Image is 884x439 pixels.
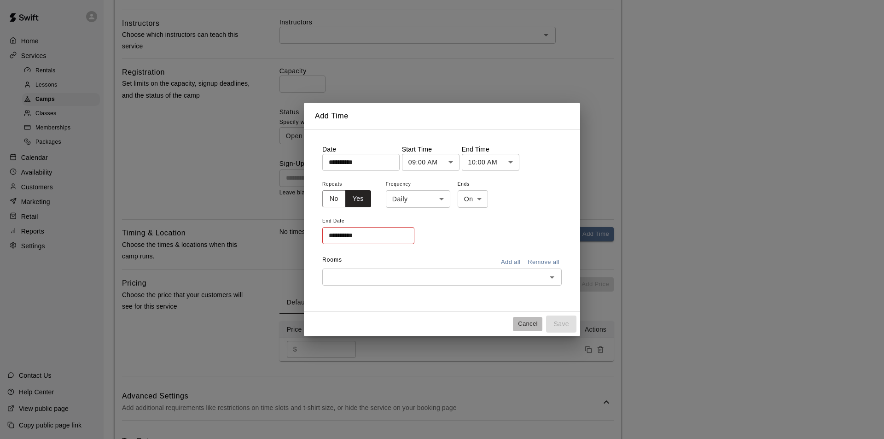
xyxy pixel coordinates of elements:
button: Open [546,271,558,284]
input: Choose date, selected date is Oct 13, 2025 [322,154,393,171]
button: No [322,190,346,207]
h2: Add Time [304,103,580,129]
span: Frequency [386,178,450,191]
p: Start Time [402,145,459,154]
div: 09:00 AM [402,154,459,171]
span: End Date [322,215,414,228]
button: Yes [345,190,371,207]
div: On [458,190,488,207]
div: Daily [386,190,450,207]
p: Date [322,145,400,154]
span: Repeats [322,178,378,191]
span: Rooms [322,257,342,263]
div: 10:00 AM [462,154,519,171]
div: outlined button group [322,190,371,207]
input: Choose date [322,227,408,244]
p: End Time [462,145,519,154]
button: Remove all [525,255,562,269]
button: Add all [496,255,525,269]
span: Ends [458,178,488,191]
button: Cancel [513,317,542,331]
